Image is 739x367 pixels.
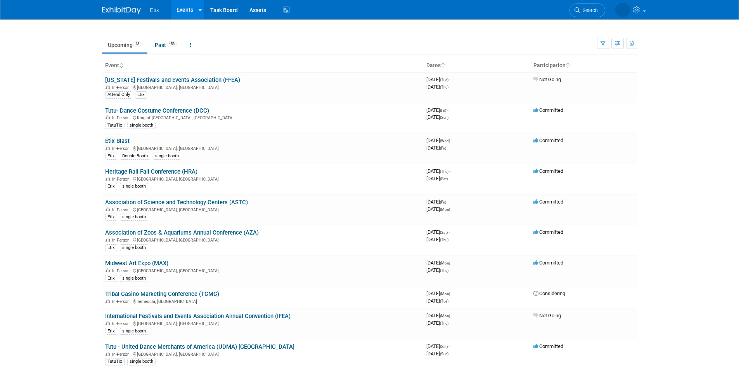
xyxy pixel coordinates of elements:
[426,206,450,212] span: [DATE]
[447,199,448,205] span: -
[106,268,110,272] img: In-Person Event
[440,321,448,325] span: (Thu)
[451,137,452,143] span: -
[106,177,110,181] img: In-Person Event
[105,351,420,357] div: [GEOGRAPHIC_DATA], [GEOGRAPHIC_DATA]
[120,244,148,251] div: single booth
[105,298,420,304] div: Temecula, [GEOGRAPHIC_DATA]
[426,107,448,113] span: [DATE]
[105,199,248,206] a: Association of Science and Technology Centers (ASTC)
[112,146,132,151] span: In-Person
[440,85,448,89] span: (Thu)
[120,183,148,190] div: single booth
[105,214,117,221] div: Etix
[440,230,448,235] span: (Sat)
[105,267,420,273] div: [GEOGRAPHIC_DATA], [GEOGRAPHIC_DATA]
[440,261,450,265] span: (Mon)
[105,290,219,297] a: Tribal Casino Marketing Conference (TCMC)
[426,237,448,242] span: [DATE]
[449,229,450,235] span: -
[106,238,110,242] img: In-Person Event
[102,7,141,14] img: ExhibitDay
[105,168,197,175] a: Heritage Rail Fall Conference (HRA)
[426,176,448,181] span: [DATE]
[426,137,452,143] span: [DATE]
[105,275,117,282] div: Etix
[426,313,452,318] span: [DATE]
[426,260,452,266] span: [DATE]
[102,38,147,52] a: Upcoming43
[105,328,117,335] div: Etix
[440,108,446,113] span: (Fri)
[533,229,563,235] span: Committed
[566,62,569,68] a: Sort by Participation Type
[569,3,605,17] a: Search
[106,299,110,303] img: In-Person Event
[450,77,451,82] span: -
[426,114,448,120] span: [DATE]
[119,62,123,68] a: Sort by Event Name
[440,292,450,296] span: (Mon)
[426,84,448,90] span: [DATE]
[105,153,117,160] div: Etix
[426,168,451,174] span: [DATE]
[426,320,448,326] span: [DATE]
[533,260,563,266] span: Committed
[112,207,132,212] span: In-Person
[426,267,448,273] span: [DATE]
[105,260,168,267] a: Midwest Art Expo (MAX)
[440,299,448,303] span: (Tue)
[533,107,563,113] span: Committed
[106,352,110,356] img: In-Person Event
[106,146,110,150] img: In-Person Event
[105,183,117,190] div: Etix
[426,343,450,349] span: [DATE]
[112,299,132,304] span: In-Person
[112,268,132,273] span: In-Person
[440,268,448,273] span: (Thu)
[105,137,130,144] a: Etix Blast
[105,145,420,151] div: [GEOGRAPHIC_DATA], [GEOGRAPHIC_DATA]
[440,115,448,120] span: (Sun)
[426,77,451,82] span: [DATE]
[580,7,598,13] span: Search
[112,177,132,182] span: In-Person
[447,107,448,113] span: -
[112,238,132,243] span: In-Person
[153,153,181,160] div: single booth
[440,314,450,318] span: (Mon)
[105,114,420,120] div: King of [GEOGRAPHIC_DATA], [GEOGRAPHIC_DATA]
[105,107,209,114] a: Tutu- Dance Costume Conference (DCC)
[440,139,450,143] span: (Wed)
[105,206,420,212] div: [GEOGRAPHIC_DATA], [GEOGRAPHIC_DATA]
[440,146,446,150] span: (Fri)
[533,313,561,318] span: Not Going
[106,115,110,119] img: In-Person Event
[105,176,420,182] div: [GEOGRAPHIC_DATA], [GEOGRAPHIC_DATA]
[150,7,159,13] span: Etix
[105,358,125,365] div: TutuTix
[426,229,450,235] span: [DATE]
[112,85,132,90] span: In-Person
[533,168,563,174] span: Committed
[105,77,240,83] a: [US_STATE] Festivals and Events Association (FFEA)
[441,62,445,68] a: Sort by Start Date
[533,199,563,205] span: Committed
[112,115,132,120] span: In-Person
[120,328,148,335] div: single booth
[533,77,561,82] span: Not Going
[105,237,420,243] div: [GEOGRAPHIC_DATA], [GEOGRAPHIC_DATA]
[105,244,117,251] div: Etix
[440,78,448,82] span: (Tue)
[451,313,452,318] span: -
[112,321,132,326] span: In-Person
[533,137,563,143] span: Committed
[440,200,446,204] span: (Fri)
[105,84,420,90] div: [GEOGRAPHIC_DATA], [GEOGRAPHIC_DATA]
[135,91,147,98] div: Etix
[133,41,142,47] span: 43
[426,145,446,151] span: [DATE]
[106,85,110,89] img: In-Person Event
[440,344,448,349] span: (Sat)
[451,260,452,266] span: -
